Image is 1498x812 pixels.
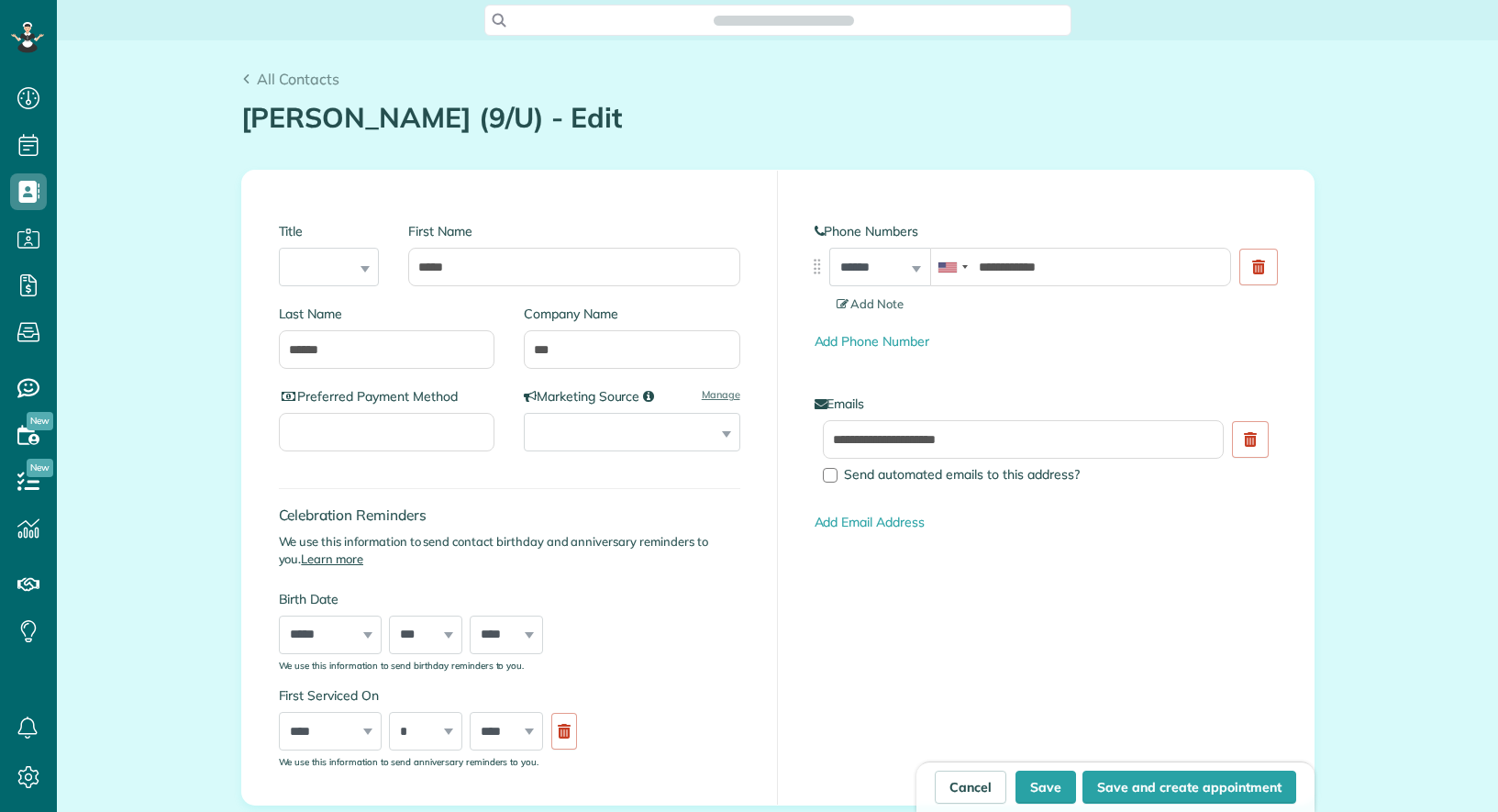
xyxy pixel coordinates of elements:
a: Manage [702,387,740,402]
span: New [27,412,53,430]
a: Add Phone Number [815,333,929,350]
label: Company Name [524,305,740,323]
span: New [27,459,53,477]
sub: We use this information to send birthday reminders to you. [279,660,525,671]
label: First Name [408,222,739,240]
span: Send automated emails to this address? [844,466,1080,483]
h1: [PERSON_NAME] (9/U) - Edit [241,103,1315,133]
button: Save [1015,771,1076,804]
label: Preferred Payment Method [279,387,495,406]
label: First Serviced On [279,686,586,705]
p: We use this information to send contact birthday and anniversary reminders to you. [279,533,740,568]
a: All Contacts [241,68,340,90]
div: United States: +1 [931,249,973,285]
img: drag_indicator-119b368615184ecde3eda3c64c821f6cf29d3e2b97b89ee44bc31753036683e5.png [807,257,827,276]
span: Add Note [837,296,904,311]
sub: We use this information to send anniversary reminders to you. [279,756,539,767]
h4: Celebration Reminders [279,507,740,523]
label: Last Name [279,305,495,323]
label: Birth Date [279,590,586,608]
a: Add Email Address [815,514,925,530]
label: Title [279,222,380,240]
label: Phone Numbers [815,222,1277,240]
label: Marketing Source [524,387,740,406]
span: Search ZenMaid… [732,11,836,29]
a: Learn more [301,551,363,566]
button: Save and create appointment [1082,771,1296,804]
label: Emails [815,395,1277,413]
a: Cancel [935,771,1006,804]
span: All Contacts [257,70,339,88]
